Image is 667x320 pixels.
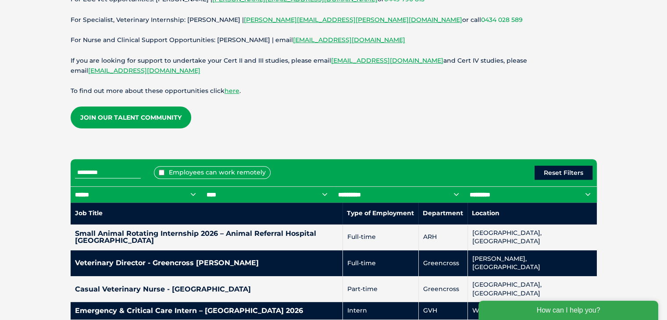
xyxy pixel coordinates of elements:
[75,209,103,217] nobr: Job Title
[342,250,418,276] td: Full-time
[467,250,596,276] td: [PERSON_NAME], [GEOGRAPHIC_DATA]
[75,230,338,244] h4: Small Animal Rotating Internship 2026 – Animal Referral Hospital [GEOGRAPHIC_DATA]
[481,16,523,24] a: 0434 028 589
[159,170,164,175] input: Employees can work remotely
[472,209,499,217] nobr: Location
[293,36,405,44] a: [EMAIL_ADDRESS][DOMAIN_NAME]
[154,166,271,179] label: Employees can work remotely
[75,286,338,293] h4: Casual Veterinary Nurse - [GEOGRAPHIC_DATA]
[467,224,596,250] td: [GEOGRAPHIC_DATA], [GEOGRAPHIC_DATA]
[71,107,191,128] a: Join our Talent Community
[225,87,239,95] a: here
[331,57,443,64] a: [EMAIL_ADDRESS][DOMAIN_NAME]
[71,15,597,25] p: For Specialist, Veterinary Internship: [PERSON_NAME] | or call
[418,250,467,276] td: Greencross
[342,276,418,302] td: Part-time
[75,260,338,267] h4: Veterinary Director - Greencross [PERSON_NAME]
[75,307,338,314] h4: Emergency & Critical Care Intern – [GEOGRAPHIC_DATA] 2026
[342,302,418,320] td: Intern
[418,276,467,302] td: Greencross
[535,166,592,180] button: Reset Filters
[71,86,597,96] p: To find out more about these opportunities click .
[342,224,418,250] td: Full-time
[71,35,597,45] p: For Nurse and Clinical Support Opportunities: [PERSON_NAME] | email
[418,224,467,250] td: ARH
[5,5,185,25] div: How can I help you?
[423,209,463,217] nobr: Department
[88,67,200,75] a: [EMAIL_ADDRESS][DOMAIN_NAME]
[467,276,596,302] td: [GEOGRAPHIC_DATA], [GEOGRAPHIC_DATA]
[467,302,596,320] td: Werribee, [GEOGRAPHIC_DATA]
[347,209,414,217] nobr: Type of Employment
[71,56,597,76] p: If you are looking for support to undertake your Cert II and III studies, please email and Cert I...
[418,302,467,320] td: GVH
[244,16,462,24] a: [PERSON_NAME][EMAIL_ADDRESS][PERSON_NAME][DOMAIN_NAME]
